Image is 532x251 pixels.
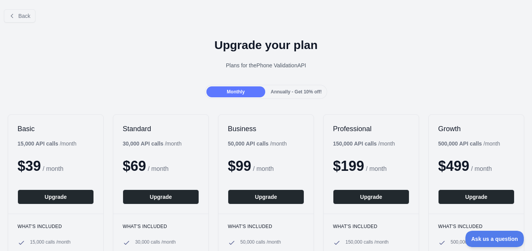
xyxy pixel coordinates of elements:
span: $ 99 [228,158,251,174]
b: 50,000 API calls [228,140,269,147]
b: 150,000 API calls [333,140,377,147]
b: 500,000 API calls [438,140,482,147]
div: / month [123,140,181,147]
h2: Growth [438,124,514,133]
span: $ 499 [438,158,469,174]
h2: Professional [333,124,409,133]
iframe: Toggle Customer Support [465,231,524,247]
div: / month [333,140,395,147]
h2: Business [228,124,304,133]
div: / month [438,140,500,147]
span: $ 199 [333,158,364,174]
h2: Standard [123,124,199,133]
div: / month [228,140,287,147]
